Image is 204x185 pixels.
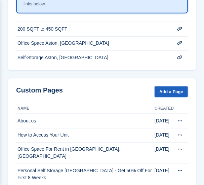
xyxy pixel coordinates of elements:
td: About us [16,114,155,128]
td: [DATE] [155,128,174,143]
td: Office Space For Rent in [GEOGRAPHIC_DATA], [GEOGRAPHIC_DATA] [16,143,155,164]
td: How to Access Your Unit [16,128,155,143]
td: Self-Storage Aston, [GEOGRAPHIC_DATA] [16,51,173,65]
td: Office Space Aston, [GEOGRAPHIC_DATA] [16,36,173,51]
td: [DATE] [155,114,174,128]
a: Add a Page [155,86,188,98]
h2: Custom Pages [16,86,63,94]
td: [DATE] [155,143,174,164]
th: Name [16,103,155,114]
td: 200 SQFT to 450 SQFT [16,22,173,36]
th: Created [155,103,174,114]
